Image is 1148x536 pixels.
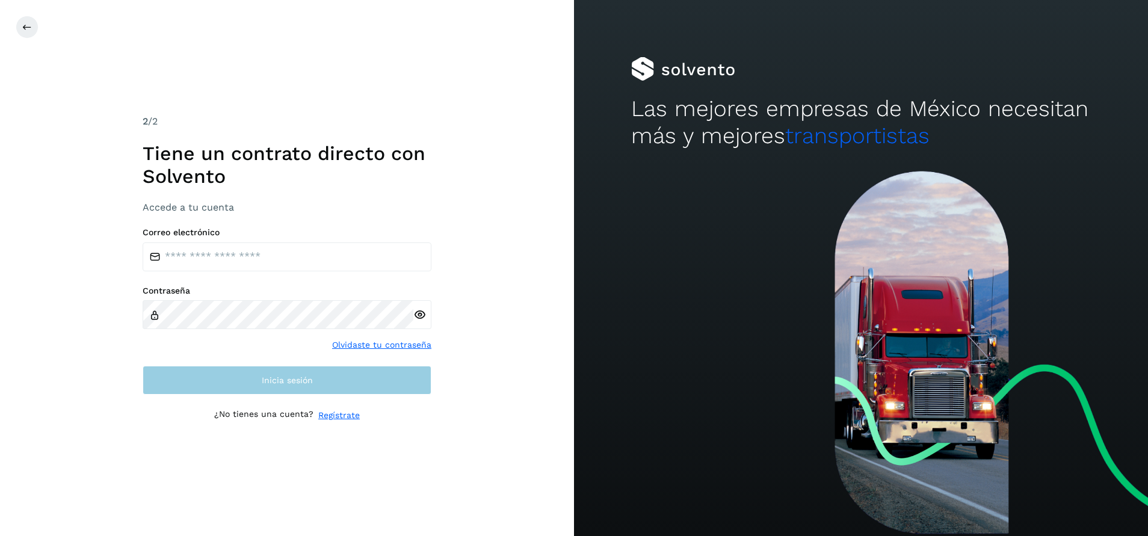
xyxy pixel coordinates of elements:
h3: Accede a tu cuenta [143,202,431,213]
a: Regístrate [318,409,360,422]
span: Inicia sesión [262,376,313,384]
h2: Las mejores empresas de México necesitan más y mejores [631,96,1090,149]
span: transportistas [785,123,930,149]
button: Inicia sesión [143,366,431,395]
a: Olvidaste tu contraseña [332,339,431,351]
label: Correo electrónico [143,227,431,238]
h1: Tiene un contrato directo con Solvento [143,142,431,188]
span: 2 [143,116,148,127]
p: ¿No tienes una cuenta? [214,409,313,422]
div: /2 [143,114,431,129]
label: Contraseña [143,286,431,296]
